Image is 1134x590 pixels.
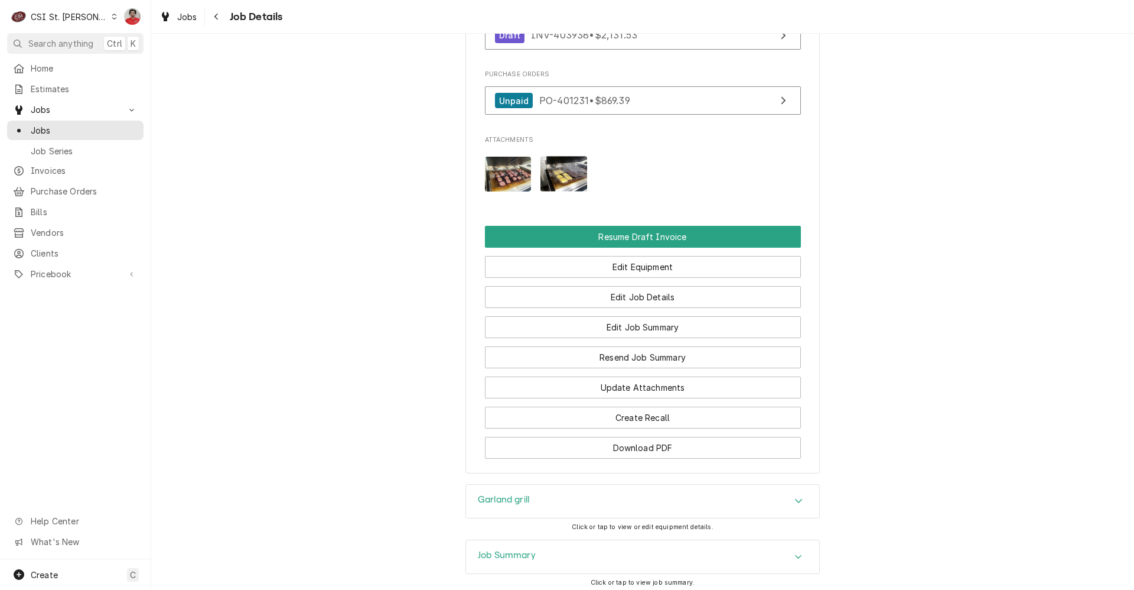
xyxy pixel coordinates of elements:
[485,377,801,398] button: Update Attachments
[7,511,144,531] a: Go to Help Center
[7,202,144,222] a: Bills
[7,121,144,140] a: Jobs
[7,79,144,99] a: Estimates
[485,308,801,338] div: Button Group Row
[485,147,801,201] span: Attachments
[31,515,136,527] span: Help Center
[31,570,58,580] span: Create
[7,161,144,180] a: Invoices
[485,248,801,278] div: Button Group Row
[591,579,695,586] span: Click or tap to view job summary.
[485,70,801,121] div: Purchase Orders
[124,8,141,25] div: NF
[7,244,144,263] a: Clients
[485,226,801,459] div: Button Group
[7,223,144,242] a: Vendors
[11,8,27,25] div: CSI St. Louis's Avatar
[177,11,197,23] span: Jobs
[207,7,226,26] button: Navigate back
[485,135,801,145] span: Attachments
[31,536,136,548] span: What's New
[495,93,533,109] div: Unpaid
[31,83,138,95] span: Estimates
[7,532,144,552] a: Go to What's New
[124,8,141,25] div: Nicholas Faubert's Avatar
[485,21,801,50] a: View Invoice
[485,278,801,308] div: Button Group Row
[31,247,138,260] span: Clients
[11,8,27,25] div: C
[7,181,144,201] a: Purchase Orders
[7,33,144,54] button: Search anythingCtrlK
[31,11,107,23] div: CSI St. [PERSON_NAME]
[7,100,144,119] a: Go to Jobs
[466,485,819,518] div: Accordion Header
[485,70,801,79] span: Purchase Orders
[485,316,801,338] button: Edit Job Summary
[485,286,801,308] button: Edit Job Details
[485,429,801,459] div: Button Group Row
[131,37,136,50] span: K
[495,27,525,43] div: Draft
[485,157,532,192] img: G78F1VpjQK6MtfFflWGf
[28,37,93,50] span: Search anything
[466,540,819,573] button: Accordion Details Expand Trigger
[478,550,536,561] h3: Job Summary
[31,145,138,157] span: Job Series
[485,256,801,278] button: Edit Equipment
[155,7,202,27] a: Jobs
[31,268,120,280] span: Pricebook
[31,185,138,197] span: Purchase Orders
[478,494,529,505] h3: Garland grill
[485,226,801,248] button: Resume Draft Invoice
[539,95,630,106] span: PO-401231 • $869.39
[531,29,637,41] span: INV-403938 • $2,131.53
[485,398,801,429] div: Button Group Row
[465,540,820,574] div: Job Summary
[466,485,819,518] button: Accordion Details Expand Trigger
[485,368,801,398] div: Button Group Row
[226,9,283,25] span: Job Details
[485,407,801,429] button: Create Recall
[485,226,801,248] div: Button Group Row
[485,338,801,368] div: Button Group Row
[465,484,820,518] div: Garland grill
[130,569,136,581] span: C
[540,156,587,192] img: GingJdREQaeWtLIwH8F8
[485,86,801,115] a: View Purchase Order
[7,264,144,284] a: Go to Pricebook
[7,59,144,78] a: Home
[485,135,801,201] div: Attachments
[107,37,122,50] span: Ctrl
[31,206,138,218] span: Bills
[31,103,120,116] span: Jobs
[572,523,713,531] span: Click or tap to view or edit equipment details.
[31,124,138,137] span: Jobs
[31,62,138,74] span: Home
[7,141,144,161] a: Job Series
[31,226,138,239] span: Vendors
[31,164,138,177] span: Invoices
[485,346,801,368] button: Resend Job Summary
[485,437,801,459] button: Download PDF
[466,540,819,573] div: Accordion Header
